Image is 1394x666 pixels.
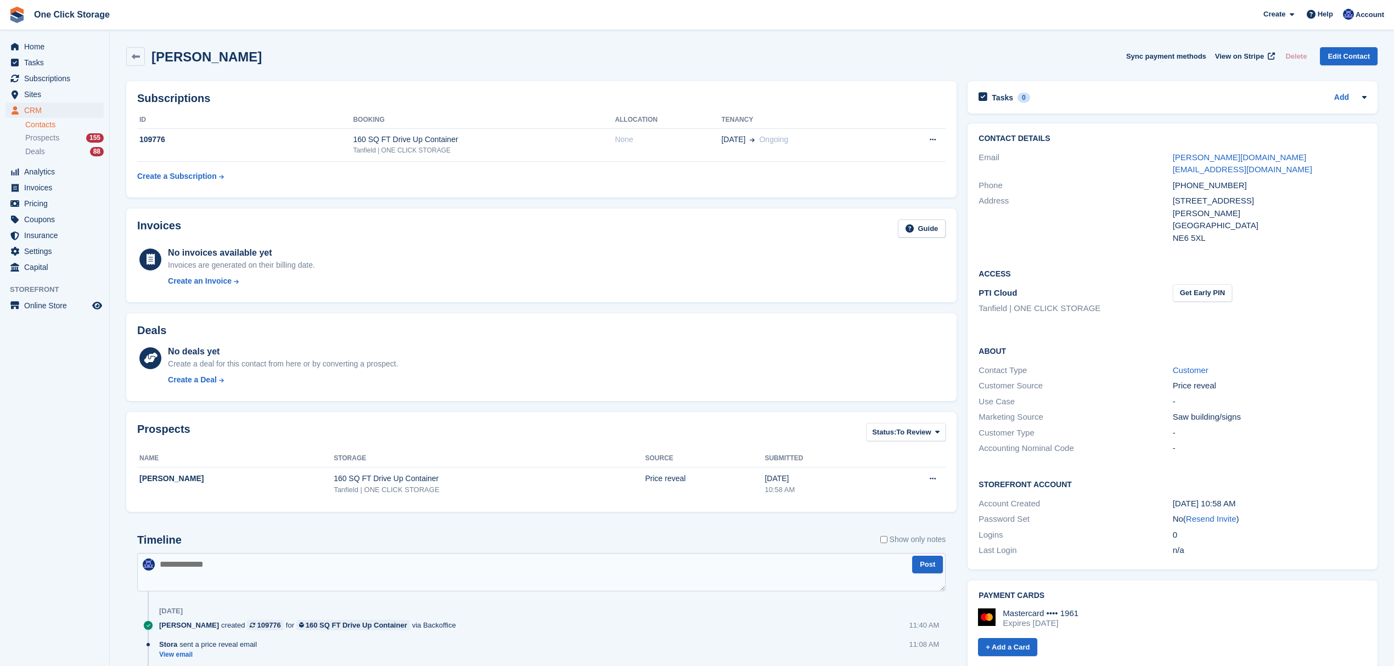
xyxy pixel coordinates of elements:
a: One Click Storage [30,5,114,24]
h2: Invoices [137,219,181,238]
div: NE6 5XL [1173,232,1367,245]
h2: Timeline [137,534,182,546]
span: Pricing [24,196,90,211]
div: 10:58 AM [765,484,878,495]
a: menu [5,212,104,227]
div: [DATE] [159,607,183,616]
a: + Add a Card [978,638,1037,656]
button: Get Early PIN [1173,284,1232,302]
a: menu [5,228,104,243]
th: Source [645,450,765,467]
span: [PERSON_NAME] [159,620,219,630]
span: Account [1356,9,1384,20]
a: Resend Invite [1186,514,1236,523]
span: CRM [24,103,90,118]
div: Tanfield | ONE CLICK STORAGE [334,484,645,495]
span: Coupons [24,212,90,227]
span: Analytics [24,164,90,179]
div: [STREET_ADDRESS] [1173,195,1367,207]
li: Tanfield | ONE CLICK STORAGE [979,302,1172,315]
div: Customer Source [979,380,1172,392]
div: Use Case [979,396,1172,408]
h2: Subscriptions [137,92,946,105]
div: 109776 [257,620,280,630]
span: Prospects [25,133,59,143]
div: Price reveal [1173,380,1367,392]
span: To Review [896,427,931,438]
th: ID [137,111,353,129]
div: Mastercard •••• 1961 [1003,608,1078,618]
div: 160 SQ FT Drive Up Container [306,620,407,630]
a: menu [5,259,104,275]
span: Subscriptions [24,71,90,86]
div: No [1173,513,1367,526]
div: Address [979,195,1172,244]
h2: Prospects [137,423,190,443]
div: Logins [979,529,1172,541]
div: Create a Subscription [137,171,217,182]
div: Create an Invoice [168,275,232,287]
h2: Access [979,268,1367,279]
div: [PERSON_NAME] [1173,207,1367,220]
div: 0 [1018,93,1030,103]
h2: About [979,345,1367,356]
a: View email [159,650,262,659]
div: - [1173,427,1367,439]
span: Create [1263,9,1285,20]
div: [DATE] [765,473,878,484]
h2: Contact Details [979,134,1367,143]
div: No invoices available yet [168,246,315,259]
img: Thomas [143,558,155,571]
th: Name [137,450,334,467]
div: Customer Type [979,427,1172,439]
a: Guide [898,219,946,238]
a: menu [5,71,104,86]
div: Account Created [979,498,1172,510]
a: Prospects 155 [25,132,104,144]
h2: Deals [137,324,166,337]
a: menu [5,244,104,259]
div: Password Set [979,513,1172,526]
span: ( ) [1183,514,1239,523]
span: [DATE] [721,134,745,145]
div: 88 [90,147,104,156]
div: 11:08 AM [909,639,939,650]
div: Tanfield | ONE CLICK STORAGE [353,145,615,155]
span: Deals [25,146,45,157]
div: 155 [86,133,104,143]
div: Price reveal [645,473,765,484]
div: [GEOGRAPHIC_DATA] [1173,219,1367,232]
span: Settings [24,244,90,259]
a: menu [5,180,104,195]
div: Invoices are generated on their billing date. [168,259,315,271]
th: Submitted [765,450,878,467]
div: Accounting Nominal Code [979,442,1172,455]
input: Show only notes [880,534,887,545]
div: Contact Type [979,364,1172,377]
div: 11:40 AM [909,620,939,630]
div: - [1173,442,1367,455]
div: 0 [1173,529,1367,541]
th: Tenancy [721,111,888,129]
span: Home [24,39,90,54]
a: [PERSON_NAME][DOMAIN_NAME][EMAIL_ADDRESS][DOMAIN_NAME] [1173,153,1312,174]
button: Post [912,556,943,574]
div: n/a [1173,544,1367,557]
div: [DATE] 10:58 AM [1173,498,1367,510]
label: Show only notes [880,534,946,545]
span: Insurance [24,228,90,243]
img: stora-icon-8386f47178a22dfd0bd8f6a31ec36ba5ce8667c1dd55bd0f319d3a0aa187defe.svg [9,7,25,23]
a: Deals 88 [25,146,104,157]
img: Mastercard Logo [978,608,996,626]
h2: [PERSON_NAME] [151,49,262,64]
h2: Storefront Account [979,478,1367,489]
div: sent a price reveal email [159,639,262,650]
div: - [1173,396,1367,408]
a: menu [5,298,104,313]
div: Saw building/signs [1173,411,1367,424]
div: 109776 [137,134,353,145]
button: Delete [1281,47,1311,65]
div: Create a Deal [168,374,217,386]
a: Create an Invoice [168,275,315,287]
span: Sites [24,87,90,102]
